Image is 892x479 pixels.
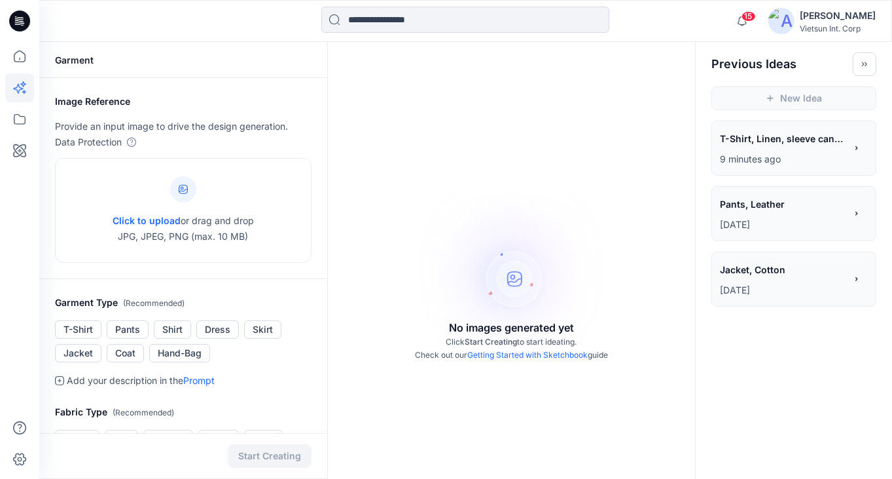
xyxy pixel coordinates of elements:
[741,11,756,22] span: 15
[415,335,608,362] p: Click to start ideating. Check out our guide
[853,52,876,76] button: Toggle idea bar
[55,430,99,448] button: Denim
[198,430,239,448] button: Linen
[55,320,101,339] button: T-Shirt
[67,373,215,389] p: Add your description in the
[244,430,283,448] button: Wool
[720,282,846,298] p: October 02, 2025
[768,8,794,34] img: avatar
[55,295,312,311] h2: Garment Type
[123,298,185,308] span: ( Recommended )
[55,344,101,362] button: Jacket
[196,320,239,339] button: Dress
[720,217,846,233] p: October 02, 2025
[154,320,191,339] button: Shirt
[244,320,281,339] button: Skirt
[183,375,215,386] a: Prompt
[720,151,846,167] p: October 07, 2025
[105,430,138,448] button: Silk
[800,8,876,24] div: [PERSON_NAME]
[55,94,312,109] h2: Image Reference
[55,404,312,421] h2: Fabric Type
[143,430,193,448] button: Leather
[107,344,144,362] button: Coat
[55,134,122,150] p: Data Protection
[800,24,876,33] div: Vietsun Int. Corp
[720,260,844,279] span: Jacket, Cotton
[113,408,174,417] span: ( Recommended )
[113,213,254,244] p: or drag and drop JPG, JPEG, PNG (max. 10 MB)
[107,320,149,339] button: Pants
[467,350,588,360] a: Getting Started with Sketchbook
[465,337,518,347] span: Start Creating
[113,215,181,226] span: Click to upload
[55,119,312,134] p: Provide an input image to drive the design generation.
[449,320,574,335] p: No images generated yet
[711,56,796,72] h2: Previous Ideas
[149,344,210,362] button: Hand-Bag
[720,195,844,214] span: Pants, Leather
[720,129,844,148] span: T-Shirt, Linen, sleeve can removeable by zipper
